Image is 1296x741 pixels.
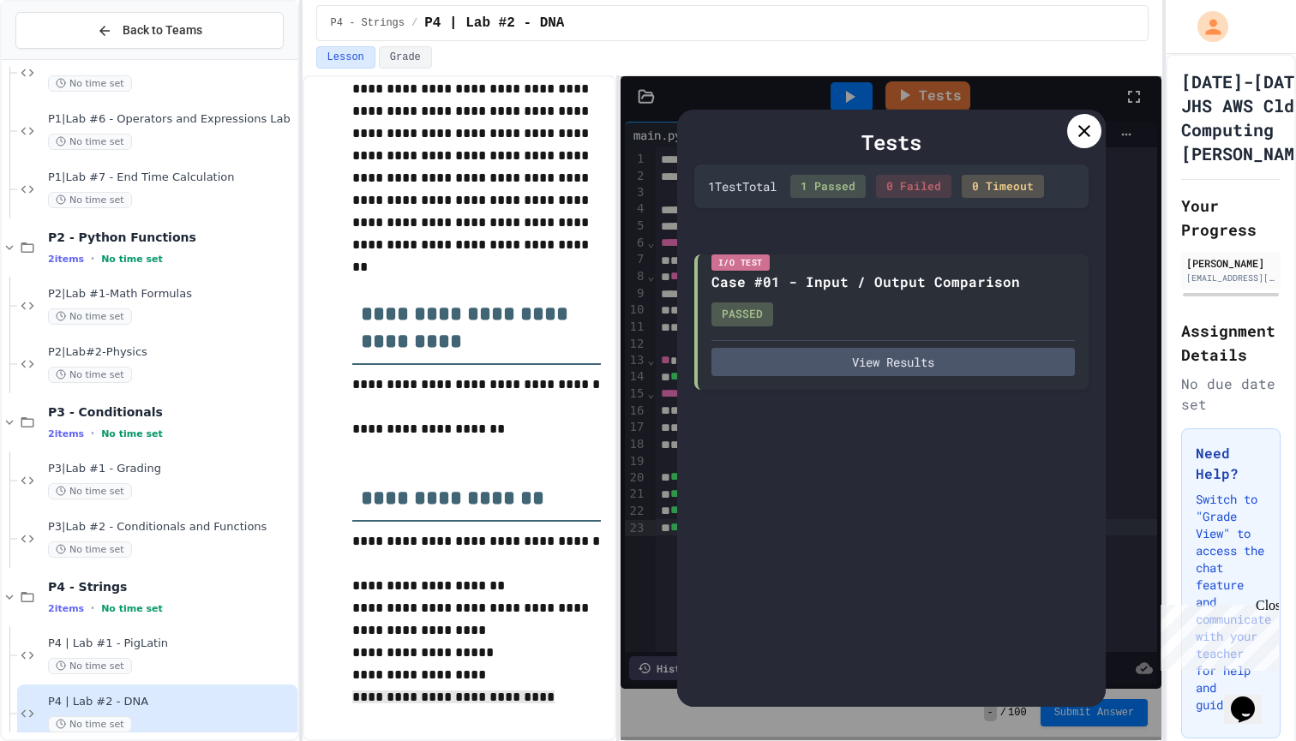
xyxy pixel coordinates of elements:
[48,287,294,302] span: P2|Lab #1-Math Formulas
[711,348,1075,376] button: View Results
[1224,672,1279,724] iframe: chat widget
[48,695,294,709] span: P4 | Lab #2 - DNA
[48,254,84,265] span: 2 items
[48,579,294,595] span: P4 - Strings
[101,603,163,614] span: No time set
[48,541,132,558] span: No time set
[711,302,773,326] div: PASSED
[316,46,375,69] button: Lesson
[1181,373,1281,415] div: No due date set
[1186,272,1275,284] div: [EMAIL_ADDRESS][DOMAIN_NAME]
[48,716,132,732] span: No time set
[48,636,294,651] span: P4 | Lab #1 - PigLatin
[48,658,132,674] span: No time set
[48,112,294,127] span: P1|Lab #6 - Operators and Expressions Lab
[411,16,417,30] span: /
[962,175,1044,199] div: 0 Timeout
[48,428,84,439] span: 2 items
[48,483,132,499] span: No time set
[101,254,163,265] span: No time set
[1186,255,1275,271] div: [PERSON_NAME]
[7,7,118,109] div: Chat with us now!Close
[91,252,94,266] span: •
[123,21,202,39] span: Back to Teams
[48,603,84,614] span: 2 items
[15,12,284,49] button: Back to Teams
[1181,194,1281,242] h2: Your Progress
[379,46,432,69] button: Grade
[694,127,1089,158] div: Tests
[331,16,405,30] span: P4 - Strings
[48,462,294,476] span: P3|Lab #1 - Grading
[48,134,132,150] span: No time set
[1196,443,1266,484] h3: Need Help?
[48,75,132,92] span: No time set
[91,601,94,615] span: •
[711,272,1020,292] div: Case #01 - Input / Output Comparison
[711,254,770,271] div: I/O Test
[1196,491,1266,714] p: Switch to "Grade View" to access the chat feature and communicate with your teacher for help and ...
[876,175,951,199] div: 0 Failed
[48,367,132,383] span: No time set
[1179,7,1233,46] div: My Account
[708,177,777,195] div: 1 Test Total
[48,404,294,420] span: P3 - Conditionals
[1181,319,1281,367] h2: Assignment Details
[1154,598,1279,671] iframe: chat widget
[48,308,132,325] span: No time set
[48,192,132,208] span: No time set
[790,175,866,199] div: 1 Passed
[48,345,294,360] span: P2|Lab#2-Physics
[101,428,163,439] span: No time set
[91,427,94,440] span: •
[48,520,294,535] span: P3|Lab #2 - Conditionals and Functions
[424,13,564,33] span: P4 | Lab #2 - DNA
[48,230,294,245] span: P2 - Python Functions
[48,170,294,185] span: P1|Lab #7 - End Time Calculation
